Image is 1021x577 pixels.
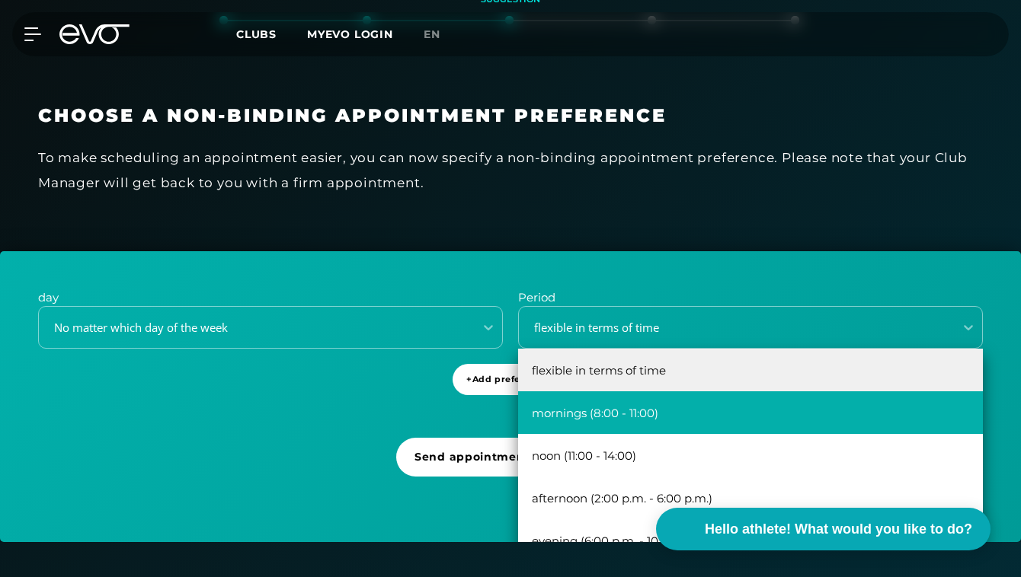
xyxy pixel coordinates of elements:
font: noon (11:00 - 14:00) [532,448,636,463]
font: day [38,290,59,304]
font: evening (6:00 p.m. - 10:00 p.m.) [532,534,707,548]
a: MYEVO LOGIN [307,27,393,41]
a: en [424,26,459,43]
font: mornings (8:00 - 11:00) [532,406,658,420]
a: Clubs [236,27,307,41]
font: Send appointment preference [414,450,600,464]
font: flexible in terms of time [534,320,659,335]
font: + [466,374,472,384]
font: Choose a non-binding appointment preference [38,104,667,126]
font: Clubs [236,27,277,41]
font: Period [518,290,555,304]
a: +Add preference [453,364,568,422]
a: Send appointment preference [396,438,625,504]
font: Add preference [472,374,549,384]
font: afternoon (2:00 p.m. - 6:00 p.m.) [532,491,712,505]
font: Hello athlete! What would you like to do? [705,521,972,537]
button: Hello athlete! What would you like to do? [656,508,991,550]
font: To make scheduling an appointment easier, you can now specify a non-binding appointment preferenc... [38,150,968,190]
font: en [424,27,440,41]
font: No matter which day of the week [54,320,228,335]
font: flexible in terms of time [532,363,666,378]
